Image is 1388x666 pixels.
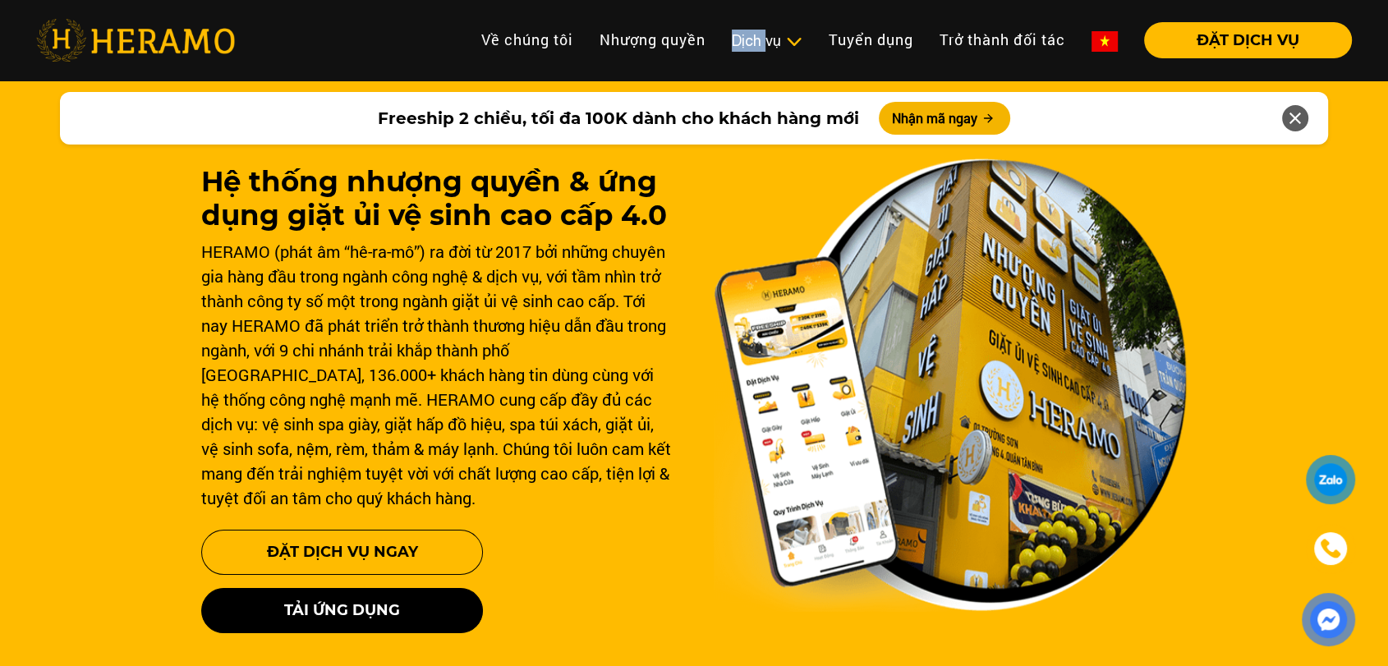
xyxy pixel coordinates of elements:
button: Đặt Dịch Vụ Ngay [201,530,483,575]
button: Tải ứng dụng [201,588,483,633]
h1: Hệ thống nhượng quyền & ứng dụng giặt ủi vệ sinh cao cấp 4.0 [201,165,674,232]
span: Freeship 2 chiều, tối đa 100K dành cho khách hàng mới [378,106,859,131]
img: subToggleIcon [785,34,802,50]
div: HERAMO (phát âm “hê-ra-mô”) ra đời từ 2017 bởi những chuyên gia hàng đầu trong ngành công nghệ & ... [201,239,674,510]
a: Trở thành đối tác [926,22,1078,57]
button: ĐẶT DỊCH VỤ [1144,22,1352,58]
img: vn-flag.png [1092,31,1118,52]
a: Về chúng tôi [468,22,586,57]
a: Nhượng quyền [586,22,719,57]
div: Dịch vụ [732,30,802,52]
img: banner [714,158,1187,612]
img: phone-icon [1321,540,1340,558]
button: Nhận mã ngay [879,102,1010,135]
a: phone-icon [1308,526,1353,571]
img: heramo-logo.png [36,19,235,62]
a: ĐẶT DỊCH VỤ [1131,33,1352,48]
a: Tuyển dụng [816,22,926,57]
